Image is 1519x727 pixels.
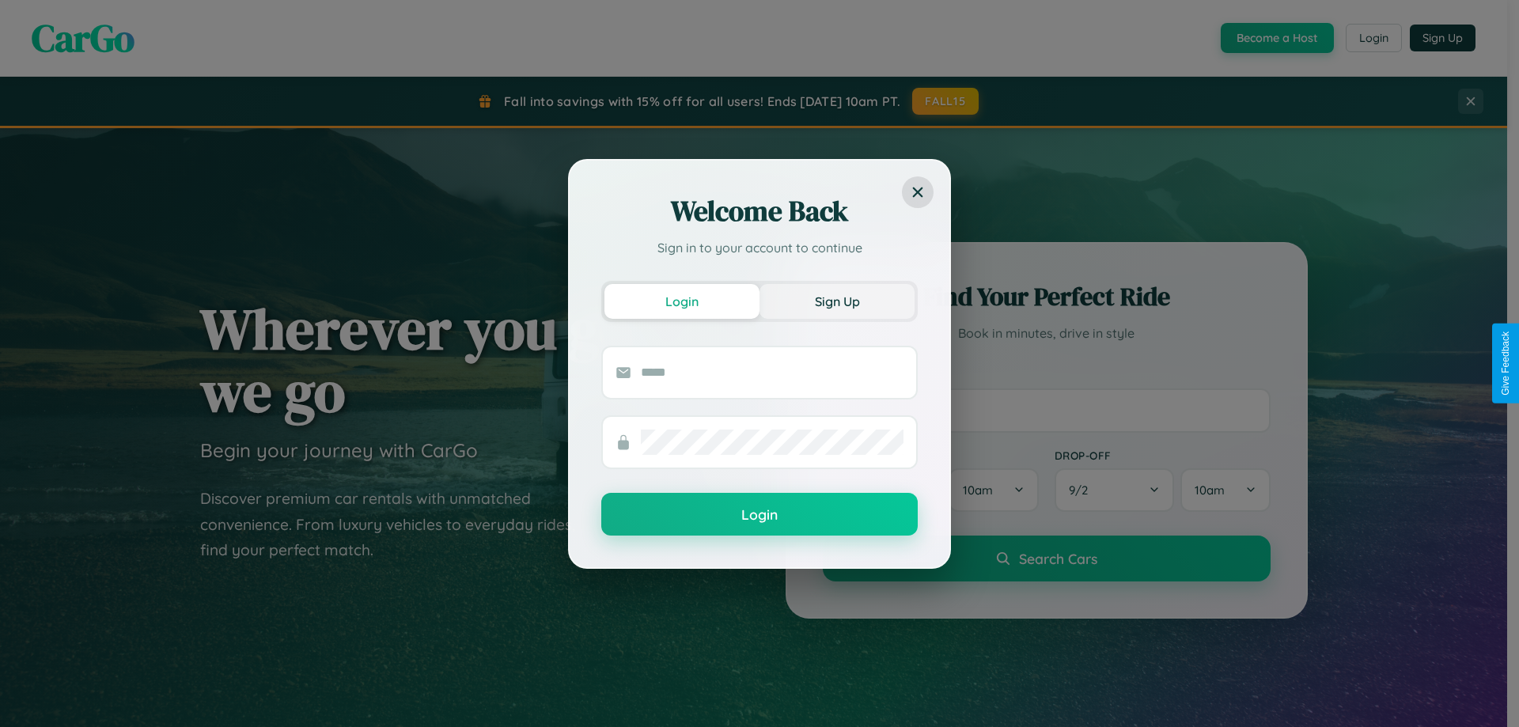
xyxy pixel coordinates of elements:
[601,238,918,257] p: Sign in to your account to continue
[601,493,918,536] button: Login
[759,284,915,319] button: Sign Up
[601,192,918,230] h2: Welcome Back
[1500,331,1511,396] div: Give Feedback
[604,284,759,319] button: Login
